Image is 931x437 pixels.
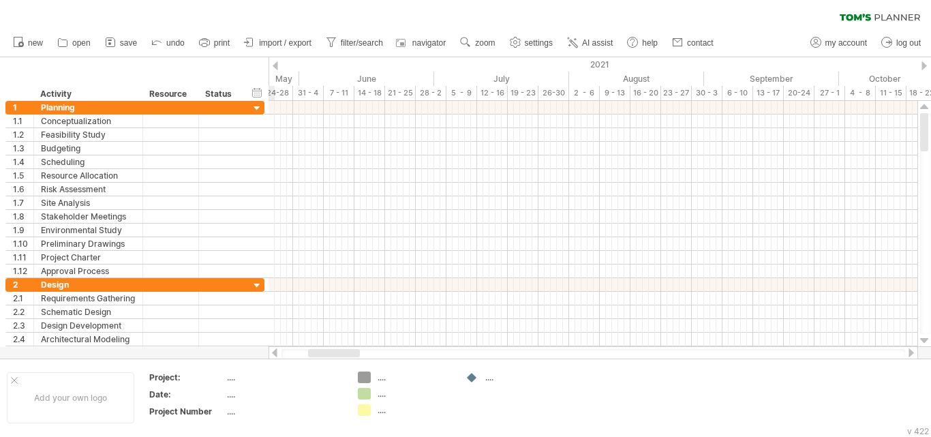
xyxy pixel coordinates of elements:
[41,346,136,359] div: Structural Engineering
[41,333,136,346] div: Architectural Modeling
[13,169,33,182] div: 1.5
[13,319,33,332] div: 2.3
[10,34,47,52] a: new
[687,38,714,48] span: contact
[446,86,477,100] div: 5 - 9
[525,38,553,48] span: settings
[13,265,33,277] div: 1.12
[13,237,33,250] div: 1.10
[28,38,43,48] span: new
[227,389,341,400] div: ....
[13,333,33,346] div: 2.4
[41,169,136,182] div: Resource Allocation
[40,87,135,101] div: Activity
[569,86,600,100] div: 2 - 6
[13,210,33,223] div: 1.8
[214,38,230,48] span: print
[166,38,185,48] span: undo
[41,224,136,237] div: Environmental Study
[354,86,385,100] div: 14 - 18
[102,34,141,52] a: save
[845,86,876,100] div: 4 - 8
[13,101,33,114] div: 1
[324,86,354,100] div: 7 - 11
[378,388,452,400] div: ....
[41,155,136,168] div: Scheduling
[434,72,569,86] div: July 2021
[41,265,136,277] div: Approval Process
[322,34,387,52] a: filter/search
[41,292,136,305] div: Requirements Gathering
[704,72,839,86] div: September 2021
[722,86,753,100] div: 6 - 10
[148,34,189,52] a: undo
[293,86,324,100] div: 31 - 4
[41,278,136,291] div: Design
[630,86,661,100] div: 16 - 20
[378,404,452,416] div: ....
[907,426,929,436] div: v 422
[241,34,316,52] a: import / export
[569,72,704,86] div: August 2021
[7,372,134,423] div: Add your own logo
[506,34,557,52] a: settings
[149,389,224,400] div: Date:
[41,319,136,332] div: Design Development
[41,142,136,155] div: Budgeting
[13,128,33,141] div: 1.2
[564,34,617,52] a: AI assist
[41,183,136,196] div: Risk Assessment
[41,115,136,127] div: Conceptualization
[72,38,91,48] span: open
[477,86,508,100] div: 12 - 16
[378,372,452,383] div: ....
[41,101,136,114] div: Planning
[642,38,658,48] span: help
[41,251,136,264] div: Project Charter
[149,372,224,383] div: Project:
[54,34,95,52] a: open
[13,224,33,237] div: 1.9
[13,142,33,155] div: 1.3
[412,38,446,48] span: navigator
[582,38,613,48] span: AI assist
[784,86,814,100] div: 20-24
[149,87,191,101] div: Resource
[394,34,450,52] a: navigator
[13,183,33,196] div: 1.6
[41,210,136,223] div: Stakeholder Meetings
[13,292,33,305] div: 2.1
[120,38,137,48] span: save
[508,86,538,100] div: 19 - 23
[227,406,341,417] div: ....
[13,346,33,359] div: 2.5
[227,372,341,383] div: ....
[753,86,784,100] div: 13 - 17
[692,86,722,100] div: 30 - 3
[41,128,136,141] div: Feasibility Study
[538,86,569,100] div: 26-30
[600,86,630,100] div: 9 - 13
[41,237,136,250] div: Preliminary Drawings
[149,406,224,417] div: Project Number
[896,38,921,48] span: log out
[416,86,446,100] div: 28 - 2
[41,196,136,209] div: Site Analysis
[262,86,293,100] div: 24-28
[299,72,434,86] div: June 2021
[661,86,692,100] div: 23 - 27
[807,34,871,52] a: my account
[485,372,560,383] div: ....
[13,278,33,291] div: 2
[41,305,136,318] div: Schematic Design
[205,87,235,101] div: Status
[457,34,499,52] a: zoom
[669,34,718,52] a: contact
[259,38,311,48] span: import / export
[624,34,662,52] a: help
[196,34,234,52] a: print
[385,86,416,100] div: 21 - 25
[876,86,906,100] div: 11 - 15
[13,115,33,127] div: 1.1
[13,251,33,264] div: 1.11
